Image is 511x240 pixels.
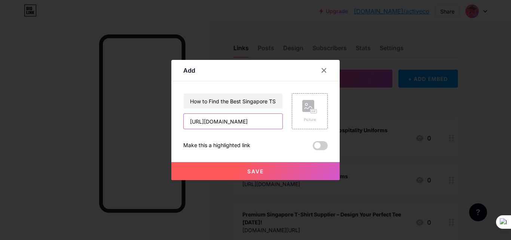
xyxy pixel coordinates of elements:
[183,141,250,150] div: Make this a highlighted link
[183,66,195,75] div: Add
[247,168,264,174] span: Save
[184,94,282,109] input: Title
[184,114,282,129] input: URL
[302,117,317,122] div: Picture
[171,162,340,180] button: Save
